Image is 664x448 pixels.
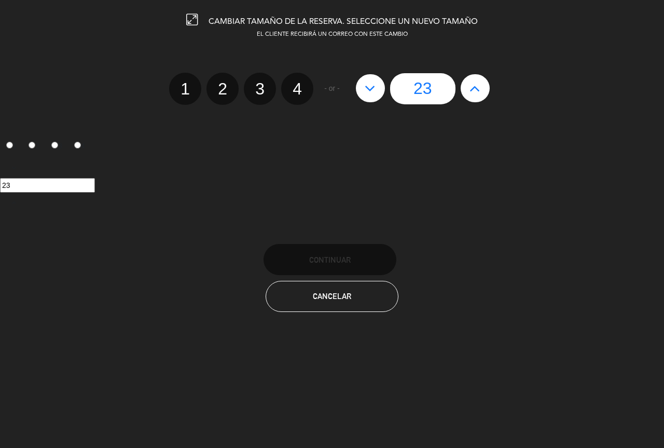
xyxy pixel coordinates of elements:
label: 4 [281,73,313,105]
label: 4 [68,138,91,155]
label: 3 [244,73,276,105]
input: 2 [29,142,35,148]
button: Continuar [264,244,396,275]
label: 2 [23,138,46,155]
input: 4 [74,142,81,148]
label: 2 [206,73,239,105]
span: Continuar [309,255,351,264]
input: 3 [51,142,58,148]
span: - or - [324,83,340,94]
label: 3 [46,138,68,155]
span: CAMBIAR TAMAÑO DE LA RESERVA. SELECCIONE UN NUEVO TAMAÑO [209,18,478,26]
label: 1 [169,73,201,105]
input: 1 [6,142,13,148]
span: Cancelar [313,292,351,301]
span: EL CLIENTE RECIBIRÁ UN CORREO CON ESTE CAMBIO [257,32,408,37]
button: Cancelar [266,281,398,312]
